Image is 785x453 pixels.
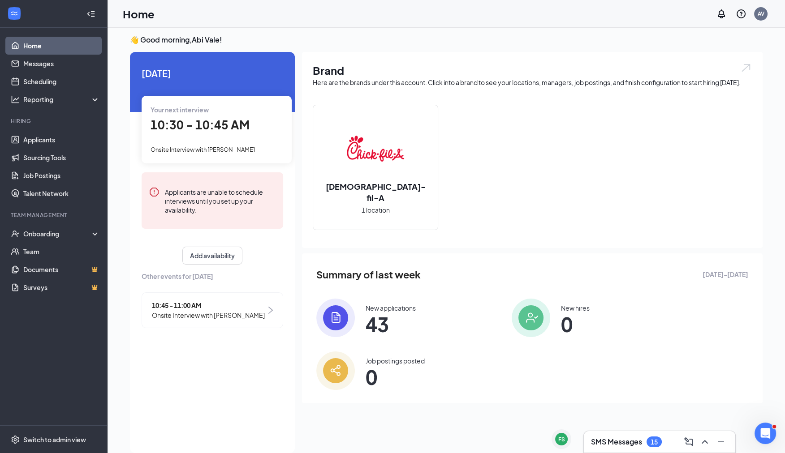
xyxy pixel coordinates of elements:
img: icon [316,351,355,390]
span: [DATE] [142,66,283,80]
a: Scheduling [23,73,100,90]
svg: ChevronUp [699,436,710,447]
svg: Notifications [716,9,727,19]
span: 0 [561,316,590,332]
iframe: Intercom live chat [755,423,776,444]
img: icon [512,299,550,337]
span: 1 location [362,205,390,215]
span: Onsite Interview with [PERSON_NAME] [151,146,255,153]
img: open.6027fd2a22e1237b5b06.svg [740,63,752,73]
h3: SMS Messages [591,437,642,447]
div: Onboarding [23,229,92,238]
span: 10:45 - 11:00 AM [152,300,265,310]
div: Here are the brands under this account. Click into a brand to see your locations, managers, job p... [313,78,752,87]
svg: Minimize [716,436,726,447]
span: Onsite Interview with [PERSON_NAME] [152,310,265,320]
h3: 👋 Good morning, Abi Vale ! [130,35,763,45]
a: SurveysCrown [23,278,100,296]
div: Applicants are unable to schedule interviews until you set up your availability. [165,187,276,214]
svg: Settings [11,435,20,444]
svg: UserCheck [11,229,20,238]
a: DocumentsCrown [23,261,100,278]
div: Reporting [23,95,100,104]
span: 43 [366,316,416,332]
svg: Analysis [11,95,20,104]
h1: Brand [313,63,752,78]
a: Job Postings [23,167,100,184]
a: Sourcing Tools [23,149,100,167]
div: New hires [561,303,590,312]
div: Job postings posted [366,356,425,365]
a: Applicants [23,131,100,149]
span: [DATE] - [DATE] [703,269,748,279]
div: FS [558,436,565,443]
svg: Error [149,187,160,197]
img: Chick-fil-A [347,120,404,177]
svg: QuestionInfo [736,9,746,19]
button: Minimize [714,435,728,449]
a: Home [23,37,100,55]
a: Talent Network [23,184,100,202]
button: Add availability [182,247,242,265]
button: ComposeMessage [681,435,696,449]
img: icon [316,299,355,337]
div: Team Management [11,211,98,219]
svg: ComposeMessage [683,436,694,447]
span: 0 [366,369,425,385]
h2: [DEMOGRAPHIC_DATA]-fil-A [313,181,438,203]
span: Summary of last week [316,267,421,282]
svg: Collapse [86,9,95,18]
a: Team [23,243,100,261]
div: New applications [366,303,416,312]
svg: WorkstreamLogo [10,9,19,18]
div: Hiring [11,117,98,125]
span: 10:30 - 10:45 AM [151,117,250,132]
a: Messages [23,55,100,73]
h1: Home [123,6,155,21]
div: 15 [651,438,658,446]
div: Switch to admin view [23,435,86,444]
span: Your next interview [151,106,209,114]
div: AV [758,10,764,17]
span: Other events for [DATE] [142,271,283,281]
button: ChevronUp [698,435,712,449]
